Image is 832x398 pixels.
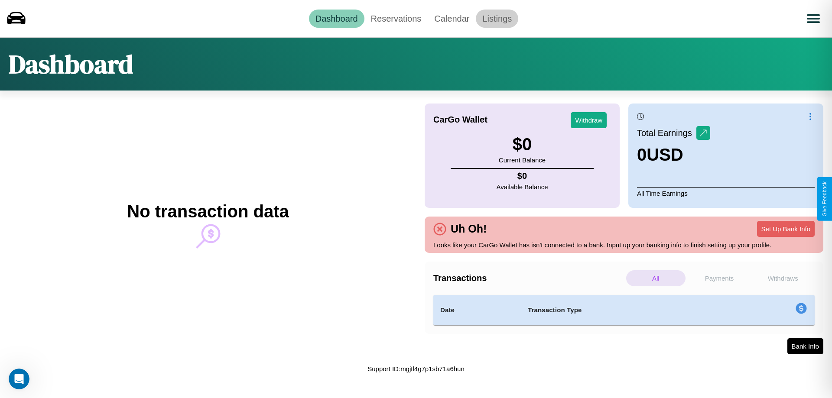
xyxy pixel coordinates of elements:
a: Calendar [428,10,476,28]
h2: No transaction data [127,202,289,221]
p: All Time Earnings [637,187,815,199]
h4: Transaction Type [528,305,725,315]
button: Withdraw [571,112,607,128]
button: Set Up Bank Info [757,221,815,237]
a: Listings [476,10,518,28]
a: Dashboard [309,10,364,28]
a: Reservations [364,10,428,28]
button: Bank Info [787,338,823,354]
h4: Transactions [433,273,624,283]
table: simple table [433,295,815,325]
h4: CarGo Wallet [433,115,487,125]
h4: $ 0 [497,171,548,181]
iframe: Intercom live chat [9,369,29,389]
p: All [626,270,686,286]
p: Payments [690,270,749,286]
p: Support ID: mgjtl4g7p1sb71a6hun [367,363,465,375]
h3: 0 USD [637,145,710,165]
p: Available Balance [497,181,548,193]
p: Total Earnings [637,125,696,141]
div: Give Feedback [822,181,828,217]
p: Current Balance [499,154,546,166]
h1: Dashboard [9,46,133,82]
h3: $ 0 [499,135,546,154]
p: Withdraws [753,270,812,286]
h4: Date [440,305,514,315]
h4: Uh Oh! [446,223,491,235]
button: Open menu [801,6,825,31]
p: Looks like your CarGo Wallet has isn't connected to a bank. Input up your banking info to finish ... [433,239,815,251]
